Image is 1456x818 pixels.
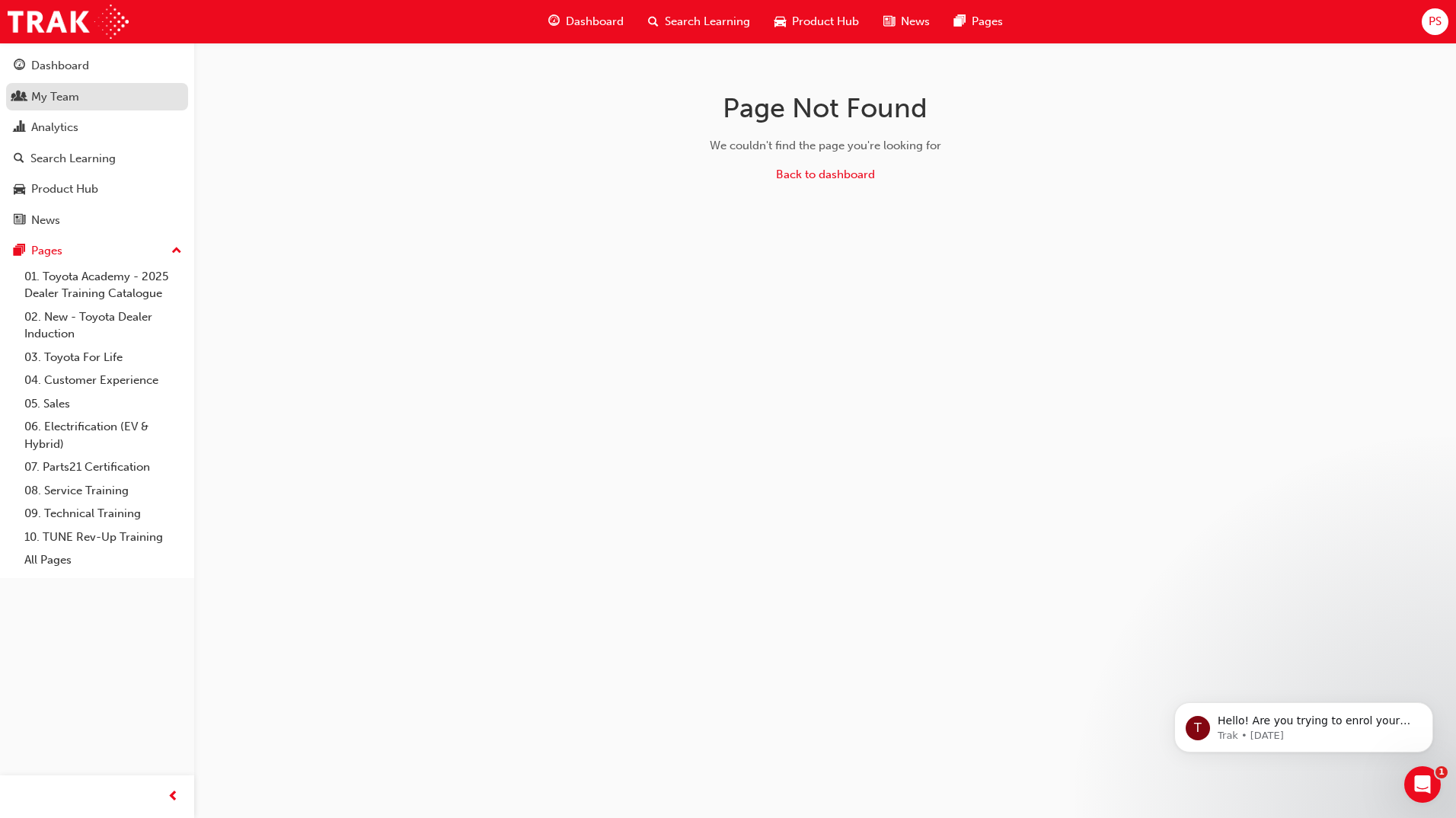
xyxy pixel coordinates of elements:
a: 01. Toyota Academy - 2025 Dealer Training Catalogue [18,265,188,305]
button: Pages [6,237,188,265]
a: 08. Service Training [18,479,188,503]
div: Pages [31,242,62,260]
a: Analytics [6,113,188,142]
span: car-icon [774,12,786,31]
a: 03. Toyota For Life [18,346,188,369]
a: 09. Technical Training [18,502,188,526]
a: guage-iconDashboard [536,6,636,37]
span: search-icon [14,152,24,166]
a: 05. Sales [18,392,188,416]
a: 10. TUNE Rev-Up Training [18,526,188,549]
div: News [31,212,60,229]
div: We couldn't find the page you're looking for [584,137,1067,155]
a: 07. Parts21 Certification [18,455,188,479]
a: 06. Electrification (EV & Hybrid) [18,415,188,455]
iframe: Intercom notifications message [1151,670,1456,777]
a: Search Learning [6,145,188,173]
a: Dashboard [6,52,188,80]
a: search-iconSearch Learning [636,6,762,37]
iframe: Intercom live chat [1404,766,1441,803]
span: guage-icon [14,59,25,73]
span: 1 [1435,766,1448,778]
a: Product Hub [6,175,188,203]
span: guage-icon [548,12,560,31]
div: Dashboard [31,57,89,75]
span: Dashboard [566,13,624,30]
a: car-iconProduct Hub [762,6,871,37]
span: pages-icon [14,244,25,258]
div: Analytics [31,119,78,136]
a: pages-iconPages [942,6,1015,37]
a: All Pages [18,548,188,572]
button: DashboardMy TeamAnalyticsSearch LearningProduct HubNews [6,49,188,237]
button: PS [1422,8,1448,35]
a: 02. New - Toyota Dealer Induction [18,305,188,346]
span: Search Learning [665,13,750,30]
div: My Team [31,88,79,106]
span: chart-icon [14,121,25,135]
a: My Team [6,83,188,111]
span: Pages [972,13,1003,30]
span: prev-icon [168,788,179,807]
span: up-icon [171,241,182,261]
a: Back to dashboard [776,168,875,181]
span: news-icon [14,214,25,228]
a: News [6,206,188,235]
span: PS [1429,13,1442,30]
h1: Page Not Found [584,91,1067,125]
span: search-icon [648,12,659,31]
span: car-icon [14,183,25,197]
span: Product Hub [792,13,859,30]
span: news-icon [883,12,895,31]
div: Search Learning [30,150,116,168]
div: Product Hub [31,181,98,198]
span: News [901,13,930,30]
img: Trak [8,5,129,39]
a: 04. Customer Experience [18,369,188,392]
span: pages-icon [954,12,966,31]
span: people-icon [14,91,25,104]
a: news-iconNews [871,6,942,37]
